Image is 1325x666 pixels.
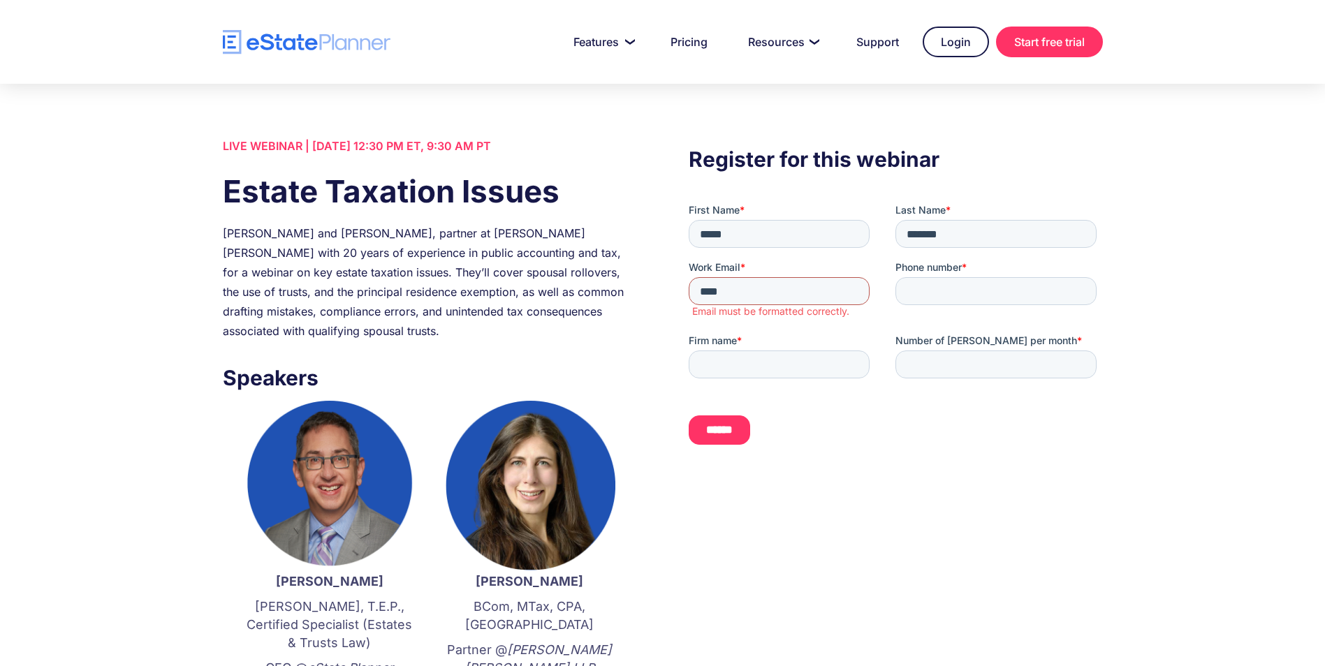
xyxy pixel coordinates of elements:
div: [PERSON_NAME] and [PERSON_NAME], partner at [PERSON_NAME] [PERSON_NAME] with 20 years of experien... [223,223,636,341]
div: LIVE WEBINAR | [DATE] 12:30 PM ET, 9:30 AM PT [223,136,636,156]
a: home [223,30,390,54]
a: Resources [731,28,833,56]
iframe: Form 0 [689,203,1102,457]
strong: [PERSON_NAME] [476,574,583,589]
p: BCom, MTax, CPA, [GEOGRAPHIC_DATA] [444,598,615,634]
a: Features [557,28,647,56]
a: Start free trial [996,27,1103,57]
a: Support [840,28,916,56]
h3: Register for this webinar [689,143,1102,175]
p: [PERSON_NAME], T.E.P., Certified Specialist (Estates & Trusts Law) [244,598,416,652]
strong: [PERSON_NAME] [276,574,383,589]
h3: Speakers [223,362,636,394]
a: Pricing [654,28,724,56]
a: Login [923,27,989,57]
h1: Estate Taxation Issues [223,170,636,213]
